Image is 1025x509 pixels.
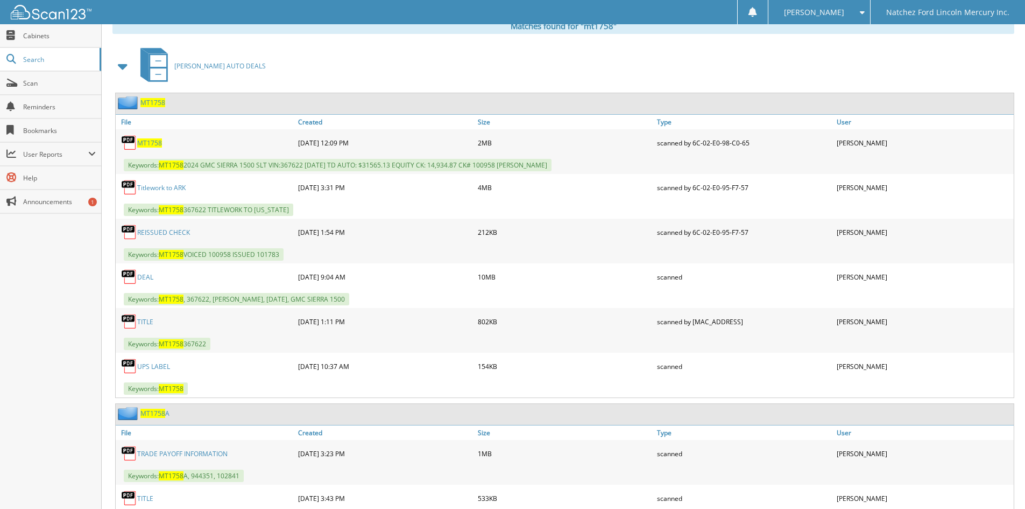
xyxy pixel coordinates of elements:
div: [DATE] 1:54 PM [295,221,475,243]
a: File [116,115,295,129]
img: folder2.png [118,407,140,420]
div: [DATE] 9:04 AM [295,266,475,288]
div: scanned [654,487,834,509]
a: UPS LABEL [137,362,170,371]
img: PDF.png [121,224,137,240]
a: Type [654,426,834,440]
a: Size [475,115,655,129]
a: Titlework to ARK [137,183,186,192]
img: PDF.png [121,269,137,285]
a: User [834,426,1014,440]
div: [PERSON_NAME] [834,355,1014,377]
span: [PERSON_NAME] AUTO DEALS [174,61,266,71]
a: DEAL [137,273,153,282]
a: Size [475,426,655,440]
span: Reminders [23,102,96,111]
div: [PERSON_NAME] [834,487,1014,509]
div: [DATE] 1:11 PM [295,311,475,332]
div: [PERSON_NAME] [834,177,1014,198]
a: REISSUED CHECK [137,228,190,237]
a: MT1758 [137,138,162,148]
div: [PERSON_NAME] [834,221,1014,243]
a: MT1758 [140,98,165,107]
a: Created [295,115,475,129]
span: Keywords: A, 944351, 102841 [124,470,244,482]
div: 4MB [475,177,655,198]
a: TITLE [137,317,153,326]
div: [DATE] 12:09 PM [295,132,475,154]
div: scanned [654,443,834,464]
img: PDF.png [121,490,137,506]
span: Cabinets [23,31,96,40]
span: Announcements [23,197,96,206]
a: Type [654,115,834,129]
div: [PERSON_NAME] [834,266,1014,288]
span: MT1758 [159,250,183,259]
span: MT1758 [140,409,165,418]
span: User Reports [23,150,88,159]
div: 802KB [475,311,655,332]
span: Scan [23,79,96,88]
div: 10MB [475,266,655,288]
iframe: Chat Widget [971,457,1025,509]
div: 1MB [475,443,655,464]
div: scanned by [MAC_ADDRESS] [654,311,834,332]
div: scanned by 6C-02-E0-95-F7-57 [654,221,834,243]
img: PDF.png [121,179,137,196]
div: [DATE] 10:37 AM [295,355,475,377]
div: [PERSON_NAME] [834,132,1014,154]
div: [DATE] 3:43 PM [295,487,475,509]
span: MT1758 [159,205,183,214]
a: User [834,115,1014,129]
span: MT1758 [159,471,183,480]
div: 1 [88,198,97,206]
div: Matches found for "mt1758" [112,18,1014,34]
img: PDF.png [121,358,137,374]
span: MT1758 [159,161,183,170]
span: Keywords: , 367622, [PERSON_NAME], [DATE], GMC SIERRA 1500 [124,293,349,305]
span: Keywords: 367622 TITLEWORK TO [US_STATE] [124,204,293,216]
div: scanned by 6C-02-E0-95-F7-57 [654,177,834,198]
span: Keywords: [124,382,188,395]
div: 212KB [475,221,655,243]
span: MT1758 [159,384,183,393]
div: 2MB [475,132,655,154]
div: [PERSON_NAME] [834,443,1014,464]
img: scan123-logo-white.svg [11,5,91,19]
span: Keywords: 2024 GMC SIERRA 1500 SLT VIN:367622 [DATE] TD AUTO: $31565.13 EQUITY CK: 14,934.87 CK# ... [124,159,552,171]
div: scanned [654,266,834,288]
span: Keywords: VOICED 100958 ISSUED 101783 [124,248,284,261]
a: File [116,426,295,440]
img: PDF.png [121,135,137,151]
span: MT1758 [159,295,183,304]
div: 533KB [475,487,655,509]
span: [PERSON_NAME] [784,9,844,16]
div: [DATE] 3:31 PM [295,177,475,198]
span: Natchez Ford Lincoln Mercury Inc. [886,9,1009,16]
a: Created [295,426,475,440]
span: Keywords: 367622 [124,338,210,350]
img: folder2.png [118,96,140,109]
div: scanned [654,355,834,377]
a: TRADE PAYOFF INFORMATION [137,449,228,458]
div: 154KB [475,355,655,377]
span: Search [23,55,94,64]
div: [DATE] 3:23 PM [295,443,475,464]
img: PDF.png [121,445,137,462]
a: [PERSON_NAME] AUTO DEALS [134,45,266,87]
a: MT1758A [140,409,169,418]
span: MT1758 [159,339,183,348]
div: scanned by 6C-02-E0-98-C0-65 [654,132,834,154]
div: [PERSON_NAME] [834,311,1014,332]
span: Help [23,173,96,183]
a: TITLE [137,494,153,503]
img: PDF.png [121,313,137,330]
span: Bookmarks [23,126,96,135]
